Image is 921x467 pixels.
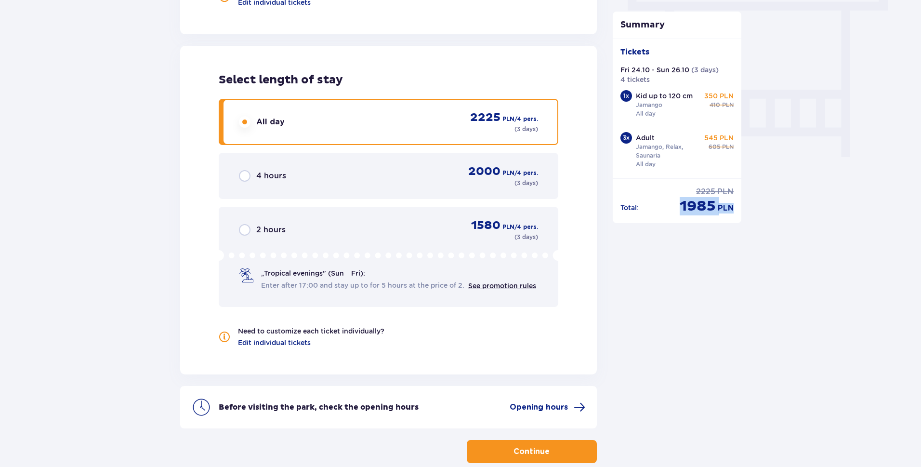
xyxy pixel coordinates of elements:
span: 1985 [680,197,716,215]
span: 2225 [696,187,715,197]
span: PLN [502,169,514,177]
h2: Select length of stay [219,73,558,87]
span: Opening hours [510,402,568,413]
p: ( 3 days ) [514,179,538,187]
span: Enter after 17:00 and stay up to for 5 hours at the price of 2. [261,280,464,290]
p: Summary [613,19,742,31]
button: Continue [467,440,597,463]
a: See promotion rules [468,282,536,290]
p: 350 PLN [704,91,734,101]
p: Jamango, Relax, Saunaria [636,143,702,160]
span: 605 [709,143,720,151]
span: PLN [502,115,514,123]
p: Fri 24.10 - Sun 26.10 [620,65,689,75]
div: 1 x [620,90,632,102]
p: ( 3 days ) [514,233,538,241]
p: Kid up to 120 cm [636,91,693,101]
p: 545 PLN [704,133,734,143]
p: All day [636,160,656,169]
p: ( 3 days ) [691,65,719,75]
p: Tickets [620,47,649,57]
span: PLN [722,143,734,151]
span: 4 hours [256,171,286,181]
span: „Tropical evenings" (Sun – Fri): [261,268,365,278]
p: Need to customize each ticket individually? [238,326,384,336]
span: PLN [722,101,734,109]
span: PLN [717,187,734,197]
p: Continue [513,446,550,457]
span: 410 [710,101,720,109]
p: Jamango [636,101,662,109]
span: 1580 [471,218,500,233]
a: Opening hours [510,401,585,413]
p: 4 tickets [620,75,650,84]
span: PLN [718,203,734,213]
span: All day [256,117,285,127]
span: 2225 [470,110,500,125]
span: PLN [502,223,514,231]
div: 3 x [620,132,632,144]
span: 2000 [468,164,500,179]
span: / 4 pers. [514,223,538,231]
p: All day [636,109,656,118]
span: 2 hours [256,225,286,235]
span: / 4 pers. [514,115,538,123]
span: / 4 pers. [514,169,538,177]
p: ( 3 days ) [514,125,538,133]
a: Edit individual tickets [238,338,311,347]
p: Total : [620,203,639,213]
p: Before visiting the park, check the opening hours [219,402,419,413]
p: Adult [636,133,655,143]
